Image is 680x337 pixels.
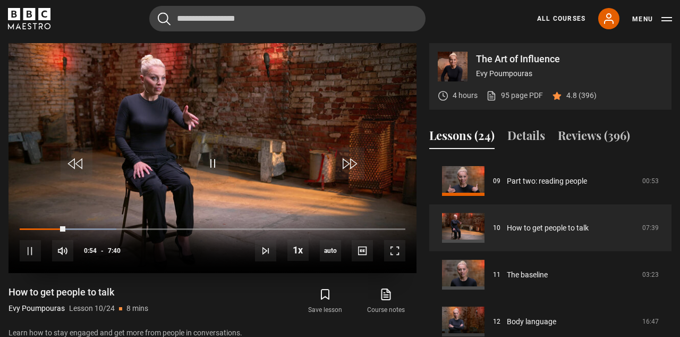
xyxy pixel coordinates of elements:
h1: How to get people to talk [8,286,148,299]
span: 7:40 [108,241,121,260]
a: 95 page PDF [486,90,543,101]
video-js: Video Player [8,43,416,273]
button: Pause [20,240,41,261]
a: The baseline [507,269,548,281]
button: Playback Rate [287,240,309,261]
a: Body language [507,316,556,327]
button: Submit the search query [158,12,171,26]
div: Current quality: 720p [320,240,341,261]
span: 0:54 [84,241,97,260]
button: Toggle navigation [632,14,672,24]
button: Save lesson [295,286,355,317]
p: The Art of Influence [476,54,663,64]
span: - [101,247,104,254]
input: Search [149,6,426,31]
p: 8 mins [126,303,148,314]
svg: BBC Maestro [8,8,50,29]
button: Reviews (396) [558,127,630,149]
div: Progress Bar [20,228,405,231]
button: Captions [352,240,373,261]
p: Evy Poumpouras [8,303,65,314]
button: Lessons (24) [429,127,495,149]
p: Lesson 10/24 [69,303,115,314]
a: Part two: reading people [507,176,587,187]
span: auto [320,240,341,261]
p: 4.8 (396) [566,90,597,101]
button: Next Lesson [255,240,276,261]
a: All Courses [537,14,585,23]
a: Course notes [356,286,416,317]
a: How to get people to talk [507,223,589,234]
p: 4 hours [453,90,478,101]
button: Details [507,127,545,149]
button: Fullscreen [384,240,405,261]
p: Evy Poumpouras [476,68,663,79]
button: Mute [52,240,73,261]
